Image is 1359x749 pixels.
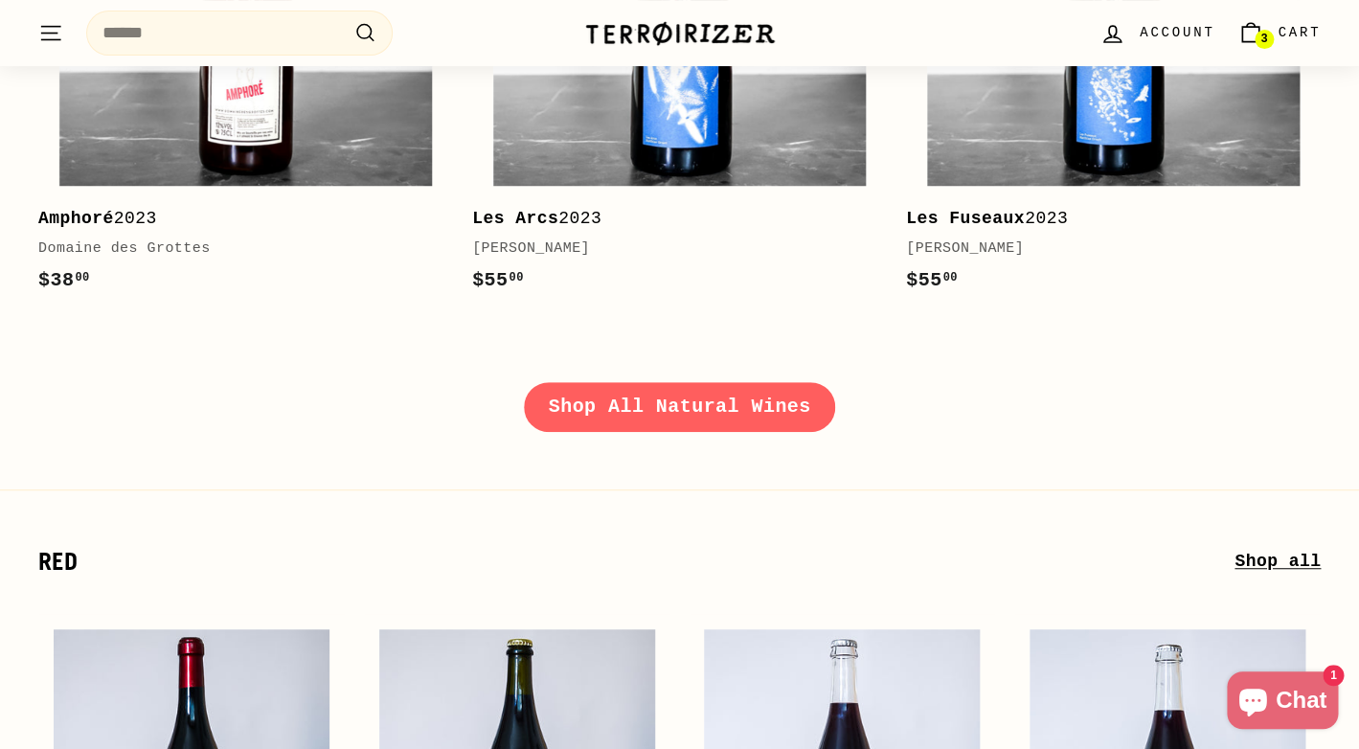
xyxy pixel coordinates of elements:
[472,205,868,233] div: 2023
[38,549,1234,576] h2: Red
[38,205,434,233] div: 2023
[472,209,558,228] b: Les Arcs
[906,238,1302,261] div: [PERSON_NAME]
[1140,22,1214,43] span: Account
[38,238,434,261] div: Domaine des Grottes
[1226,5,1332,61] a: Cart
[38,209,114,228] b: Amphoré
[906,269,958,291] span: $55
[1278,22,1321,43] span: Cart
[942,271,957,284] sup: 00
[75,271,89,284] sup: 00
[906,205,1302,233] div: 2023
[1234,548,1321,576] a: Shop all
[906,209,1025,228] b: Les Fuseaux
[38,269,90,291] span: $38
[472,269,524,291] span: $55
[472,238,868,261] div: [PERSON_NAME]
[524,382,836,432] a: Shop All Natural Wines
[1088,5,1226,61] a: Account
[1221,671,1344,734] inbox-online-store-chat: Shopify online store chat
[1260,33,1267,46] span: 3
[509,271,523,284] sup: 00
